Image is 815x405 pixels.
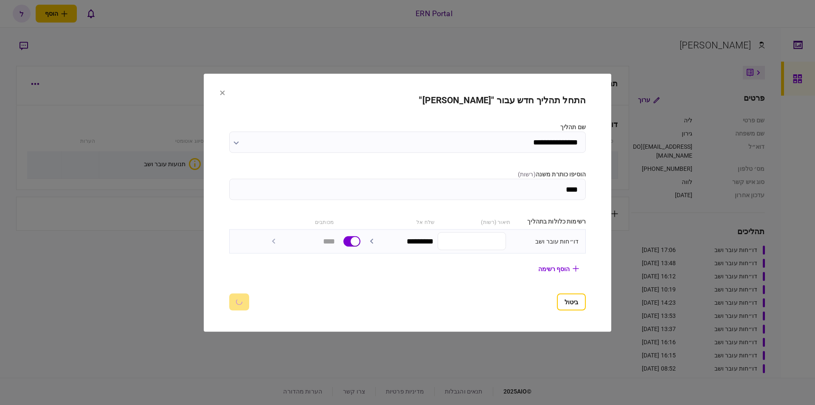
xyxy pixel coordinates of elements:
[439,217,510,226] div: תיאור (רשות)
[531,261,586,276] button: הוסף רשימה
[229,131,586,153] input: שם תהליך
[363,217,435,226] div: שלח אל
[518,170,536,177] span: ( רשות )
[514,217,586,226] div: רשימות כלולות בתהליך
[229,95,586,105] h2: התחל תהליך חדש עבור "[PERSON_NAME]"
[262,217,334,226] div: מכותבים
[229,178,586,200] input: הוסיפו כותרת משנה
[229,170,586,178] label: הוסיפו כותרת משנה
[557,293,586,310] button: ביטול
[229,122,586,131] label: שם תהליך
[510,237,579,246] div: דו״חות עובר ושב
